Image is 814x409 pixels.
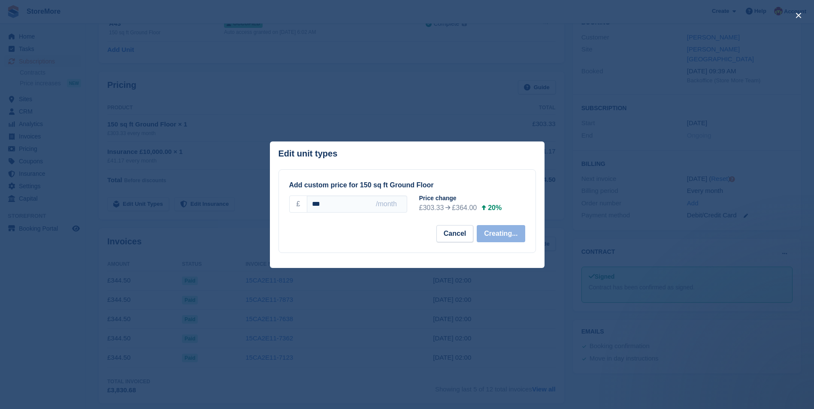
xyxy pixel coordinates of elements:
div: £303.33 [419,203,444,213]
div: Add custom price for 150 sq ft Ground Floor [289,180,525,190]
div: 20% [488,203,502,213]
button: Cancel [436,225,473,242]
p: Edit unit types [278,149,338,159]
div: £364.00 [452,203,477,213]
button: Creating... [477,225,525,242]
button: close [792,9,805,22]
div: Price change [419,194,532,203]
